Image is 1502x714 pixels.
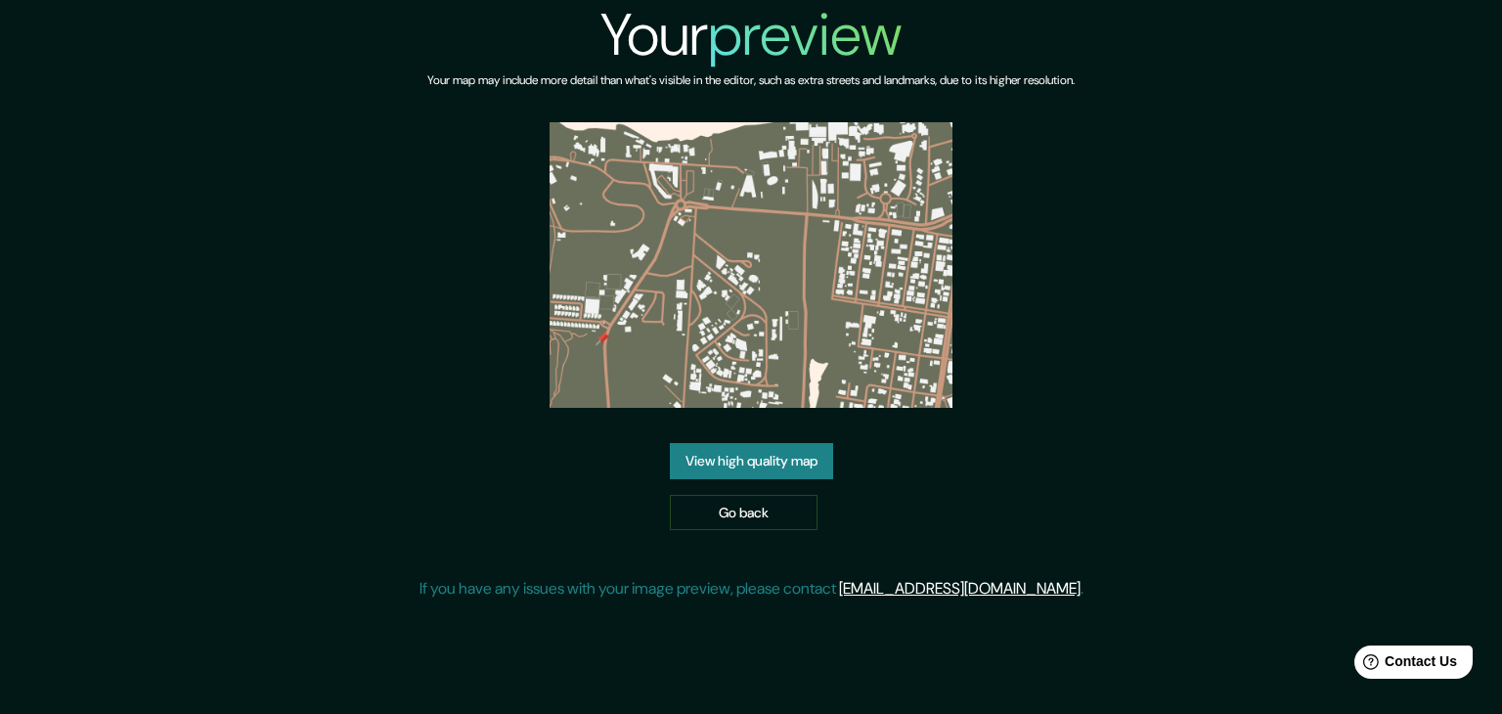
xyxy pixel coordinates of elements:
img: created-map-preview [550,122,952,408]
a: [EMAIL_ADDRESS][DOMAIN_NAME] [839,578,1081,599]
a: View high quality map [670,443,833,479]
p: If you have any issues with your image preview, please contact . [420,577,1083,601]
a: Go back [670,495,817,531]
iframe: Help widget launcher [1328,638,1480,692]
h6: Your map may include more detail than what's visible in the editor, such as extra streets and lan... [427,70,1075,91]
